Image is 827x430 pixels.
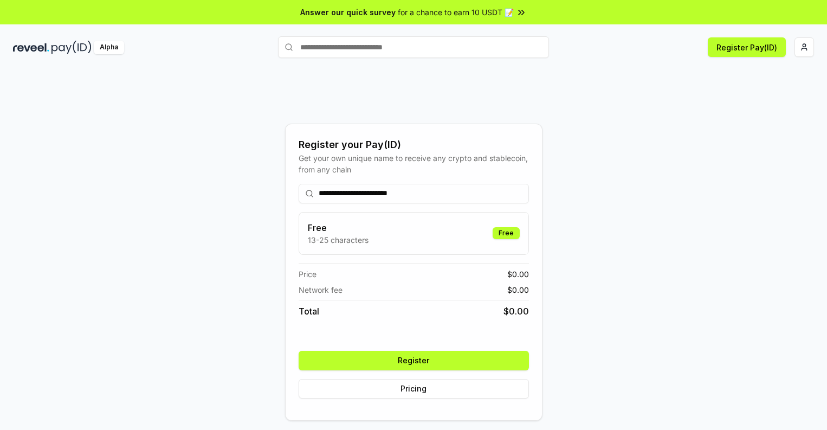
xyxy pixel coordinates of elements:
[299,284,343,296] span: Network fee
[493,227,520,239] div: Free
[507,268,529,280] span: $ 0.00
[308,234,369,246] p: 13-25 characters
[708,37,786,57] button: Register Pay(ID)
[299,351,529,370] button: Register
[51,41,92,54] img: pay_id
[300,7,396,18] span: Answer our quick survey
[503,305,529,318] span: $ 0.00
[507,284,529,296] span: $ 0.00
[299,379,529,399] button: Pricing
[94,41,124,54] div: Alpha
[308,221,369,234] h3: Free
[13,41,49,54] img: reveel_dark
[299,152,529,175] div: Get your own unique name to receive any crypto and stablecoin, from any chain
[299,268,316,280] span: Price
[398,7,514,18] span: for a chance to earn 10 USDT 📝
[299,137,529,152] div: Register your Pay(ID)
[299,305,319,318] span: Total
